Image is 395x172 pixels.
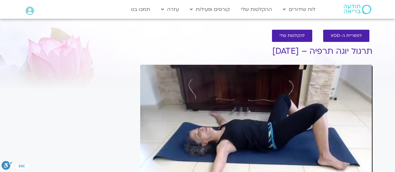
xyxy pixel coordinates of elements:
a: להקלטות שלי [272,30,312,42]
a: ההקלטות שלי [238,3,275,15]
a: עזרה [158,3,182,15]
a: לספריית ה-VOD [323,30,369,42]
a: תמכו בנו [128,3,153,15]
span: לספריית ה-VOD [331,33,362,38]
h1: תרגול יוגה תרפיה – [DATE] [140,47,373,56]
a: לוח שידורים [280,3,318,15]
a: קורסים ופעילות [187,3,233,15]
img: תודעה בריאה [344,5,371,14]
span: להקלטות שלי [279,33,305,38]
